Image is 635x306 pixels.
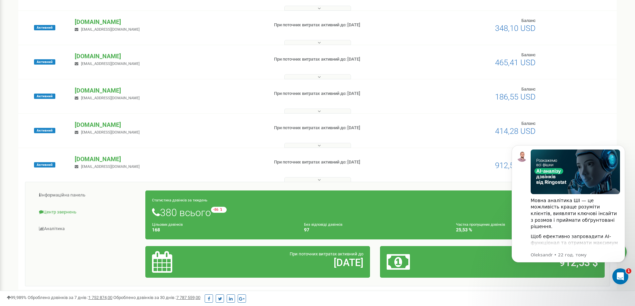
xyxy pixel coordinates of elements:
[460,257,598,268] h2: 912,53 $
[521,87,536,92] span: Баланс
[152,227,294,232] h4: 168
[176,295,200,300] u: 7 787 559,00
[502,135,635,288] iframe: Intercom notifications повідомлення
[152,222,183,227] small: Цільових дзвінків
[304,227,446,232] h4: 97
[81,27,140,32] span: [EMAIL_ADDRESS][DOMAIN_NAME]
[88,295,112,300] u: 1 752 874,00
[274,56,413,63] p: При поточних витратах активний до: [DATE]
[495,161,536,170] span: 912,53 USD
[456,227,598,232] h4: 25,53 %
[274,22,413,28] p: При поточних витратах активний до: [DATE]
[274,159,413,165] p: При поточних витратах активний до: [DATE]
[626,268,631,274] span: 1
[28,295,112,300] span: Оброблено дзвінків за 7 днів :
[7,295,27,300] span: 99,989%
[75,18,263,26] p: [DOMAIN_NAME]
[34,162,55,167] span: Активний
[495,92,536,102] span: 186,55 USD
[521,121,536,126] span: Баланс
[521,52,536,57] span: Баланс
[81,164,140,169] span: [EMAIL_ADDRESS][DOMAIN_NAME]
[152,198,207,202] small: Статистика дзвінків за тиждень
[81,130,140,135] span: [EMAIL_ADDRESS][DOMAIN_NAME]
[612,268,628,284] iframe: Intercom live chat
[521,18,536,23] span: Баланс
[495,58,536,67] span: 465,41 USD
[274,91,413,97] p: При поточних витратах активний до: [DATE]
[75,52,263,61] p: [DOMAIN_NAME]
[34,59,55,65] span: Активний
[211,207,227,213] small: -86
[34,25,55,30] span: Активний
[495,127,536,136] span: 414,28 USD
[456,222,505,227] small: Частка пропущених дзвінків
[30,204,146,220] a: Центр звернень
[75,155,263,163] p: [DOMAIN_NAME]
[290,251,363,256] span: При поточних витратах активний до
[30,187,146,203] a: Інформаційна панель
[34,94,55,99] span: Активний
[75,121,263,129] p: [DOMAIN_NAME]
[34,128,55,133] span: Активний
[75,86,263,95] p: [DOMAIN_NAME]
[495,24,536,33] span: 348,10 USD
[274,125,413,131] p: При поточних витратах активний до: [DATE]
[30,221,146,237] a: Аналiтика
[304,222,342,227] small: Без відповіді дзвінків
[226,257,363,268] h2: [DATE]
[113,295,200,300] span: Оброблено дзвінків за 30 днів :
[81,62,140,66] span: [EMAIL_ADDRESS][DOMAIN_NAME]
[81,96,140,100] span: [EMAIL_ADDRESS][DOMAIN_NAME]
[152,207,598,218] h1: 380 всього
